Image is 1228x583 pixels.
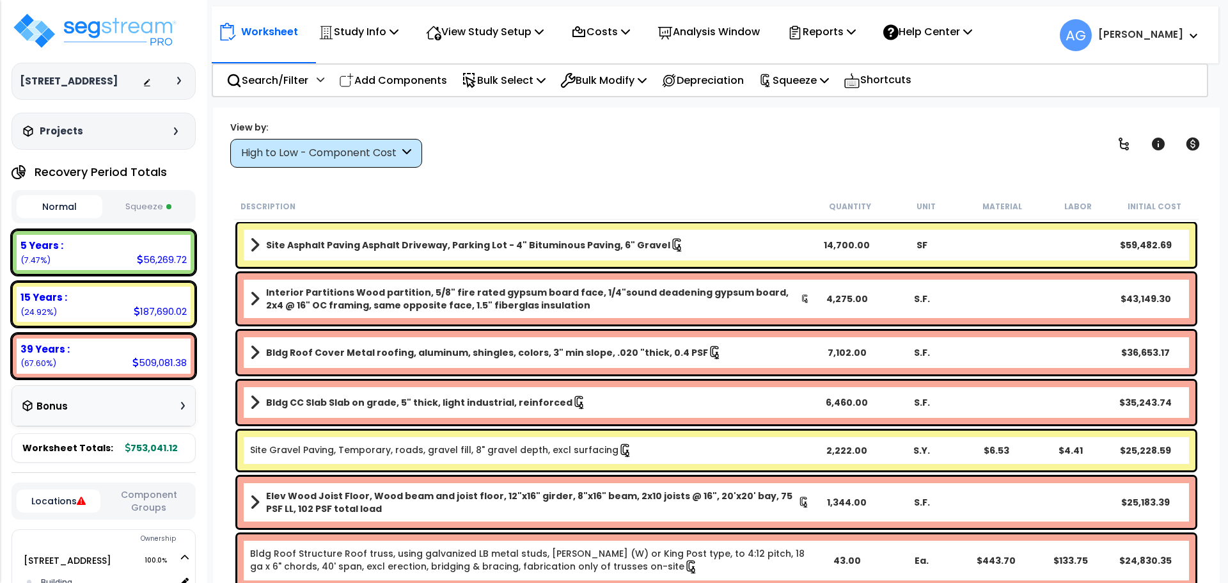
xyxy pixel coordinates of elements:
[332,65,454,95] div: Add Components
[885,396,959,409] div: S.F.
[1108,239,1183,252] div: $59,482.69
[132,356,187,369] div: 509,081.38
[17,195,102,218] button: Normal
[125,442,178,454] b: 753,041.12
[810,496,885,509] div: 1,344.00
[885,554,959,567] div: Ea.
[24,554,111,567] a: [STREET_ADDRESS] 100.0%
[959,444,1034,457] div: $6.53
[810,554,885,567] div: 43.00
[12,12,178,50] img: logo_pro_r.png
[38,531,195,547] div: Ownership
[885,292,959,305] div: S.F.
[20,291,67,304] b: 15 Years :
[319,23,398,40] p: Study Info
[885,346,959,359] div: S.F.
[885,496,959,509] div: S.F.
[20,342,70,356] b: 39 Years :
[250,443,633,458] a: Individual Item
[241,146,399,161] div: High to Low - Component Cost
[883,23,972,40] p: Help Center
[266,346,708,359] b: Bldg Roof Cover Metal roofing, aluminum, shingles, colors, 3" min slope, .020 "thick, 0.4 PSF
[1108,554,1183,567] div: $24,830.35
[661,72,744,89] p: Depreciation
[266,239,670,252] b: Site Asphalt Paving Asphalt Driveway, Parking Lot - 4" Bituminous Paving, 6" Gravel
[885,444,959,457] div: S.Y.
[1034,444,1108,457] div: $4.41
[787,23,856,40] p: Reports
[810,292,885,305] div: 4,275.00
[837,65,918,96] div: Shortcuts
[106,196,191,218] button: Squeeze
[241,23,298,40] p: Worksheet
[20,75,118,88] h3: [STREET_ADDRESS]
[560,72,647,89] p: Bulk Modify
[339,72,447,89] p: Add Components
[250,394,810,411] a: Assembly Title
[250,490,810,515] a: Assembly Title
[810,346,885,359] div: 7,102.00
[1108,292,1183,305] div: $43,149.30
[35,166,167,179] h4: Recovery Period Totals
[40,125,83,138] h3: Projects
[266,396,572,409] b: Bldg CC Slab Slab on grade, 5" thick, light industrial, reinforced
[917,202,936,212] small: Unit
[1108,396,1183,409] div: $35,243.74
[426,23,544,40] p: View Study Setup
[885,239,959,252] div: SF
[1108,496,1183,509] div: $25,183.39
[982,202,1022,212] small: Material
[810,444,885,457] div: 2,222.00
[844,71,911,90] p: Shortcuts
[250,236,810,254] a: Assembly Title
[17,490,100,513] button: Locations
[250,547,810,574] a: Individual Item
[240,202,295,212] small: Description
[20,307,57,317] small: 24.924272395642884%
[250,344,810,362] a: Assembly Title
[657,23,760,40] p: Analysis Window
[810,239,885,252] div: 14,700.00
[1034,554,1108,567] div: $133.75
[1108,346,1183,359] div: $36,653.17
[226,72,308,89] p: Search/Filter
[829,202,871,212] small: Quantity
[1098,28,1183,41] b: [PERSON_NAME]
[230,121,422,134] div: View by:
[571,23,630,40] p: Costs
[107,488,191,515] button: Component Groups
[20,255,51,266] small: 7.472330329052947%
[134,305,187,318] div: 187,690.02
[959,554,1034,567] div: $443.70
[654,65,751,95] div: Depreciation
[36,401,68,412] h3: Bonus
[1128,202,1181,212] small: Initial Cost
[462,72,546,89] p: Bulk Select
[1060,19,1092,51] span: AG
[266,490,798,515] b: Elev Wood Joist Floor, Wood beam and joist floor, 12"x16" girder, 8"x16" beam, 2x10 joists @ 16",...
[145,553,178,568] span: 100.0%
[137,253,187,266] div: 56,269.72
[22,442,113,454] span: Worksheet Totals:
[250,286,810,312] a: Assembly Title
[1108,444,1183,457] div: $25,228.59
[810,396,885,409] div: 6,460.00
[266,286,801,312] b: Interior Partitions Wood partition, 5/8" fire rated gypsum board face, 1/4"sound deadening gypsum...
[1064,202,1092,212] small: Labor
[20,358,56,369] small: 67.60339727530418%
[20,239,63,252] b: 5 Years :
[759,72,829,89] p: Squeeze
